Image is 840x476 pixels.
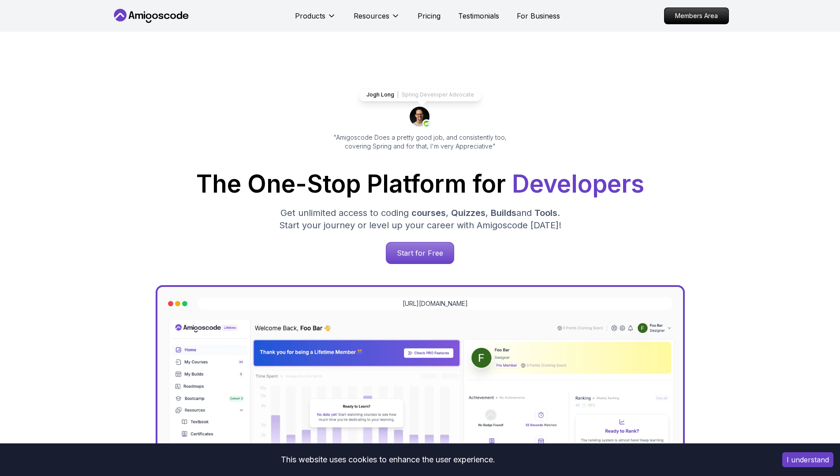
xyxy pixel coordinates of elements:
[366,91,394,98] p: Jogh Long
[403,299,468,308] a: [URL][DOMAIN_NAME]
[458,11,499,21] a: Testimonials
[534,208,557,218] span: Tools
[664,7,729,24] a: Members Area
[386,242,454,264] a: Start for Free
[782,452,833,467] button: Accept cookies
[354,11,389,21] p: Resources
[119,172,722,196] h1: The One-Stop Platform for
[418,11,441,21] a: Pricing
[7,450,769,469] div: This website uses cookies to enhance the user experience.
[517,11,560,21] a: For Business
[512,169,644,198] span: Developers
[272,207,568,231] p: Get unlimited access to coding , , and . Start your journey or level up your career with Amigosco...
[321,133,519,151] p: "Amigoscode Does a pretty good job, and consistently too, covering Spring and for that, I'm very ...
[295,11,325,21] p: Products
[410,107,431,128] img: josh long
[354,11,400,28] button: Resources
[402,91,474,98] p: Spring Developer Advocate
[295,11,336,28] button: Products
[665,8,728,24] p: Members Area
[451,208,485,218] span: Quizzes
[491,208,516,218] span: Builds
[411,208,446,218] span: courses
